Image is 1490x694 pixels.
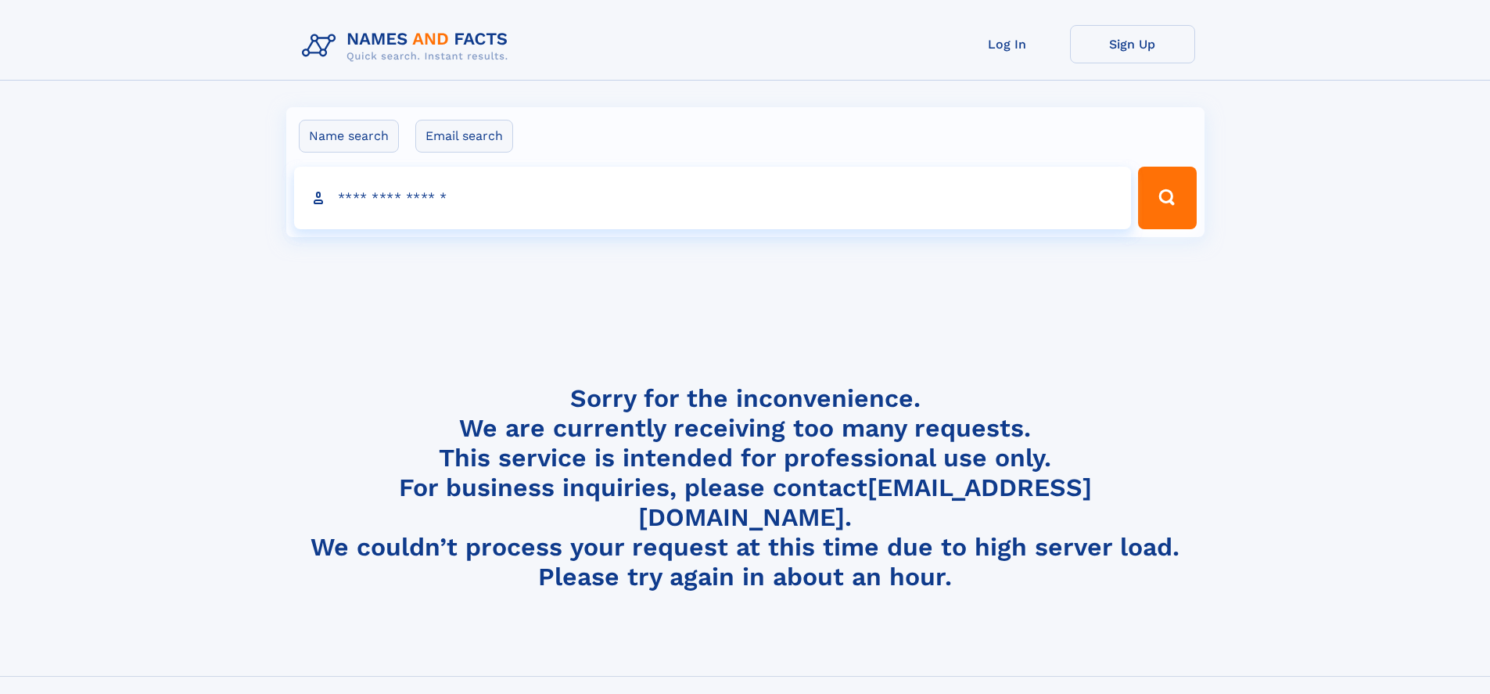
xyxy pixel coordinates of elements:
[299,120,399,153] label: Name search
[945,25,1070,63] a: Log In
[415,120,513,153] label: Email search
[1138,167,1196,229] button: Search Button
[296,383,1195,592] h4: Sorry for the inconvenience. We are currently receiving too many requests. This service is intend...
[294,167,1132,229] input: search input
[296,25,521,67] img: Logo Names and Facts
[1070,25,1195,63] a: Sign Up
[638,473,1092,532] a: [EMAIL_ADDRESS][DOMAIN_NAME]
